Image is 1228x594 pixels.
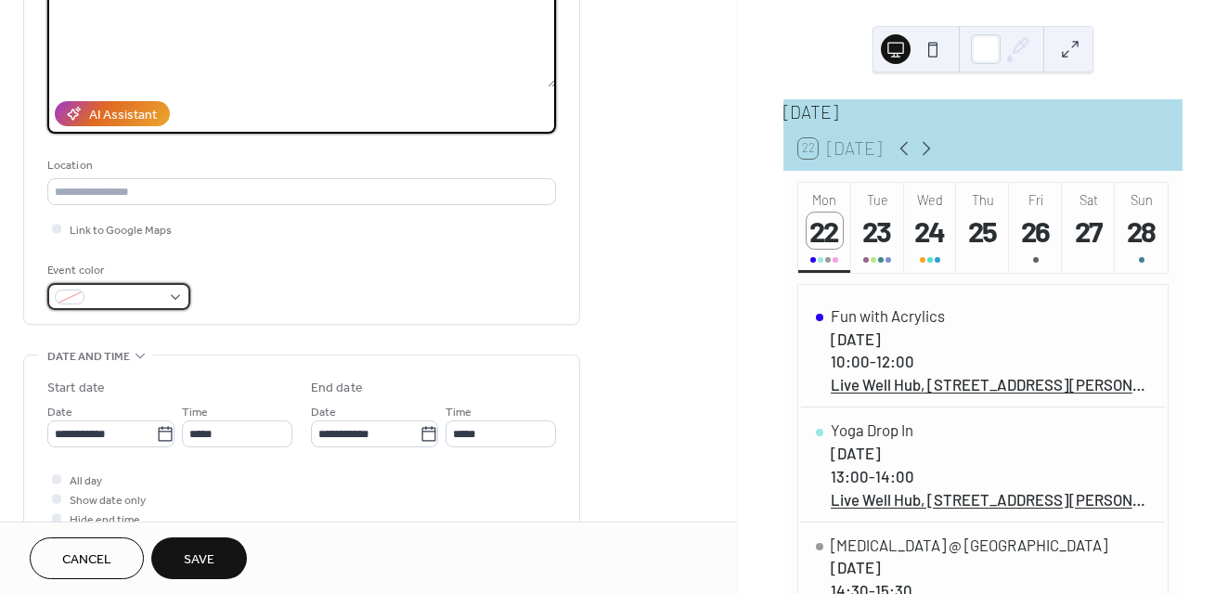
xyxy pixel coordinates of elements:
span: Cancel [62,550,111,570]
button: Tue23 [851,183,904,273]
button: Cancel [30,537,144,579]
span: Hide end time [70,510,140,530]
div: [DATE] [783,99,1183,126]
div: Fun with Acrylics [831,306,1150,325]
div: 23 [860,213,896,249]
div: Thu [962,192,1003,208]
div: Fri [1015,192,1056,208]
button: Thu25 [956,183,1009,273]
span: Time [446,403,472,422]
button: AI Assistant [55,101,170,126]
a: Live Well Hub, [STREET_ADDRESS][PERSON_NAME] [831,490,1150,509]
button: Fri26 [1009,183,1062,273]
span: 10:00 [831,352,870,370]
span: Date and time [47,347,130,367]
div: 27 [1070,213,1106,249]
button: Save [151,537,247,579]
div: [DATE] [831,444,1150,462]
div: AI Assistant [89,106,157,125]
button: Wed24 [904,183,957,273]
div: 24 [912,213,949,249]
div: Sat [1067,192,1109,208]
div: Event color [47,261,187,280]
div: 28 [1123,213,1159,249]
div: Yoga Drop In [831,420,1150,439]
div: Sun [1120,192,1162,208]
div: Location [47,156,552,175]
div: Mon [804,192,846,208]
span: Link to Google Maps [70,221,172,240]
div: 25 [964,213,1001,249]
span: Time [182,403,208,422]
button: Mon22 [798,183,851,273]
span: Date [311,403,336,422]
span: Date [47,403,72,422]
a: Live Well Hub, [STREET_ADDRESS][PERSON_NAME] [831,375,1150,394]
span: - [870,352,876,370]
span: 12:00 [876,352,914,370]
div: Start date [47,379,105,398]
div: End date [311,379,363,398]
div: [DATE] [831,558,1107,576]
div: 22 [807,213,843,249]
button: Sat27 [1062,183,1115,273]
span: All day [70,471,102,491]
span: 13:00 [831,467,869,485]
div: Tue [857,192,898,208]
span: 14:00 [875,467,914,485]
div: [DATE] [831,329,1150,348]
span: Show date only [70,491,146,510]
span: - [869,467,875,485]
div: Wed [910,192,951,208]
div: [MEDICAL_DATA] @ [GEOGRAPHIC_DATA] [831,536,1107,554]
button: Sun28 [1115,183,1168,273]
div: 26 [1017,213,1053,249]
span: Save [184,550,214,570]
